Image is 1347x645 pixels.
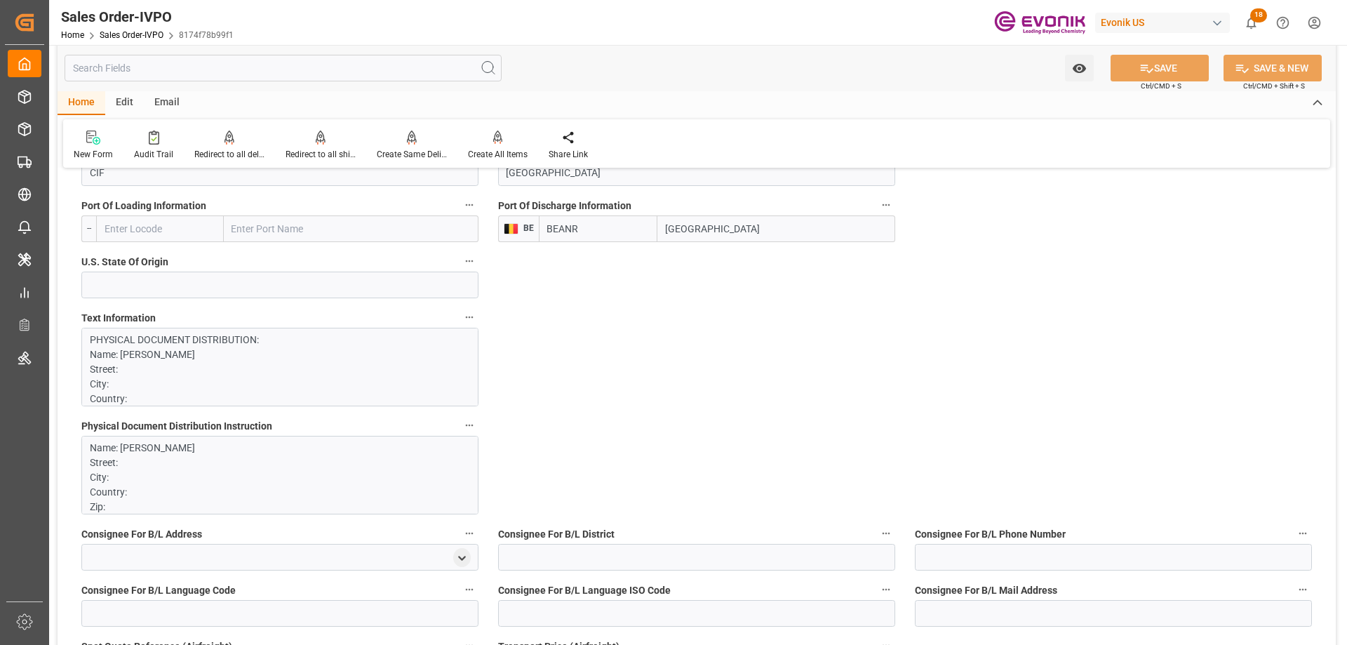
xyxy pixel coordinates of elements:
[194,148,264,161] div: Redirect to all deliveries
[1141,81,1181,91] span: Ctrl/CMD + S
[1065,55,1094,81] button: open menu
[224,215,478,242] input: Enter Port Name
[504,223,518,234] img: country
[498,199,631,213] span: Port Of Discharge Information
[657,215,895,242] input: Enter Port Name
[81,255,168,270] span: U.S. State Of Origin
[81,527,202,542] span: Consignee For B/L Address
[134,148,173,161] div: Audit Trail
[81,311,156,326] span: Text Information
[1235,7,1267,39] button: show 18 new notifications
[81,199,206,213] span: Port Of Loading Information
[460,252,478,270] button: U.S. State Of Origin
[1095,13,1230,33] div: Evonik US
[1095,9,1235,36] button: Evonik US
[1243,81,1305,91] span: Ctrl/CMD + Shift + S
[65,55,502,81] input: Search Fields
[468,148,528,161] div: Create All Items
[144,91,190,115] div: Email
[100,30,163,40] a: Sales Order-IVPO
[377,148,447,161] div: Create Same Delivery Date
[61,30,84,40] a: Home
[460,196,478,214] button: Port Of Loading Information
[105,91,144,115] div: Edit
[1294,580,1312,599] button: Consignee For B/L Mail Address
[1224,55,1322,81] button: SAVE & NEW
[286,148,356,161] div: Redirect to all shipments
[96,215,224,242] input: Enter Locode
[877,580,895,599] button: Consignee For B/L Language ISO Code
[453,548,471,567] div: open menu
[1294,524,1312,543] button: Consignee For B/L Phone Number
[498,527,615,542] span: Consignee For B/L District
[460,416,478,434] button: Physical Document Distribution Instruction
[915,583,1057,598] span: Consignee For B/L Mail Address
[518,223,534,233] span: BE
[81,215,96,242] div: --
[994,11,1085,35] img: Evonik-brand-mark-Deep-Purple-RGB.jpeg_1700498283.jpeg
[1267,7,1299,39] button: Help Center
[74,148,113,161] div: New Form
[549,148,588,161] div: Share Link
[460,524,478,543] button: Consignee For B/L Address
[915,527,1066,542] span: Consignee For B/L Phone Number
[81,419,272,434] span: Physical Document Distribution Instruction
[460,580,478,599] button: Consignee For B/L Language Code
[1250,8,1267,22] span: 18
[498,583,671,598] span: Consignee For B/L Language ISO Code
[61,6,234,27] div: Sales Order-IVPO
[877,196,895,214] button: Port Of Discharge Information
[877,524,895,543] button: Consignee For B/L District
[460,308,478,326] button: Text Information
[81,583,236,598] span: Consignee For B/L Language Code
[58,91,105,115] div: Home
[1111,55,1209,81] button: SAVE
[539,215,657,242] input: Enter Locode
